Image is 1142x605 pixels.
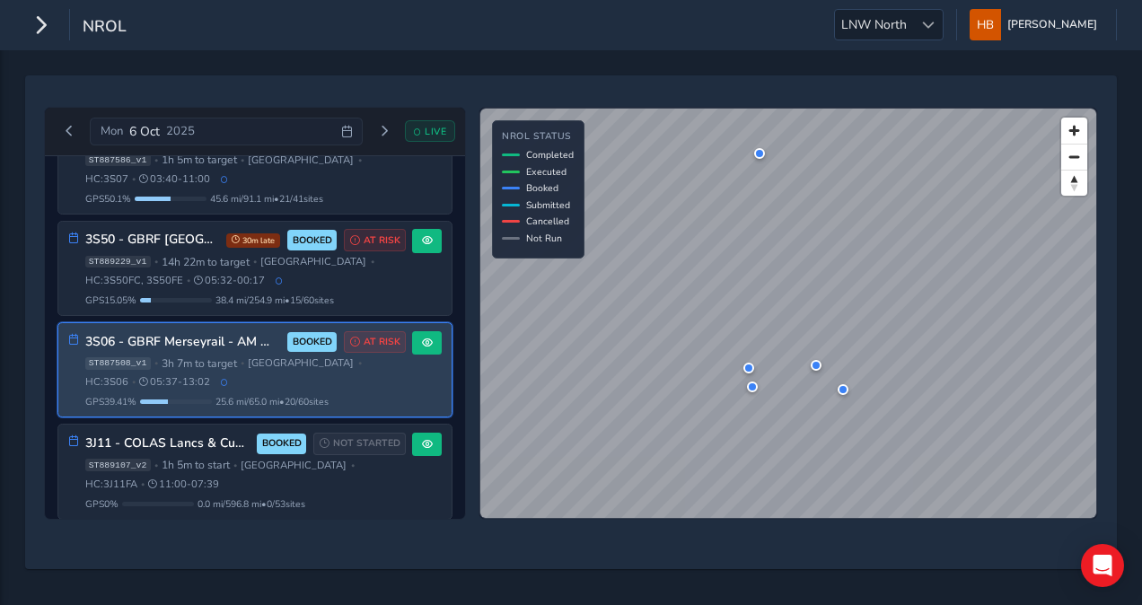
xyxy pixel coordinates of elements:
[1007,9,1097,40] span: [PERSON_NAME]
[970,9,1001,40] img: diamond-layout
[85,294,136,307] span: GPS 15.05 %
[85,335,282,350] h3: 3S06 - GBRF Merseyrail - AM Wirral
[187,276,190,285] span: •
[526,215,569,228] span: Cancelled
[215,294,334,307] span: 38.4 mi / 254.9 mi • 15 / 60 sites
[480,109,1098,519] canvas: Map
[154,257,158,267] span: •
[333,436,400,451] span: NOT STARTED
[154,155,158,165] span: •
[85,497,119,511] span: GPS 0 %
[129,123,160,140] span: 6 Oct
[85,232,221,248] h3: 3S50 - GBRF [GEOGRAPHIC_DATA]
[210,192,323,206] span: 45.6 mi / 91.1 mi • 21 / 41 sites
[526,148,574,162] span: Completed
[364,335,400,349] span: AT RISK
[358,155,362,165] span: •
[132,377,136,387] span: •
[526,181,558,195] span: Booked
[253,257,257,267] span: •
[101,123,123,139] span: Mon
[85,256,151,268] span: ST889229_v1
[162,458,230,472] span: 1h 5m to start
[85,436,251,452] h3: 3J11 - COLAS Lancs & Cumbria
[364,233,400,248] span: AT RISK
[970,9,1103,40] button: [PERSON_NAME]
[162,153,237,167] span: 1h 5m to target
[262,436,302,451] span: BOOKED
[241,358,244,368] span: •
[85,172,128,186] span: HC: 3S07
[526,165,567,179] span: Executed
[85,192,131,206] span: GPS 50.1 %
[1061,118,1087,144] button: Zoom in
[425,125,446,138] span: LIVE
[85,478,137,491] span: HC: 3J11FA
[835,10,913,39] span: LNW North
[139,172,210,186] span: 03:40 - 11:00
[85,375,128,389] span: HC: 3S06
[55,120,84,143] button: Previous day
[233,460,237,470] span: •
[241,459,347,472] span: [GEOGRAPHIC_DATA]
[215,395,329,408] span: 25.6 mi / 65.0 mi • 20 / 60 sites
[83,15,127,40] span: NROL
[198,497,305,511] span: 0.0 mi / 596.8 mi • 0 / 53 sites
[1061,170,1087,196] button: Reset bearing to north
[226,233,280,248] span: 30m late
[166,123,195,139] span: 2025
[85,395,136,408] span: GPS 39.41 %
[139,375,210,389] span: 05:37 - 13:02
[148,478,219,491] span: 11:00 - 07:39
[154,358,158,368] span: •
[141,479,145,489] span: •
[85,459,151,471] span: ST889107_v2
[293,335,332,349] span: BOOKED
[248,153,354,167] span: [GEOGRAPHIC_DATA]
[526,232,562,245] span: Not Run
[351,460,355,470] span: •
[369,120,399,143] button: Next day
[1081,544,1124,587] div: Open Intercom Messenger
[241,155,244,165] span: •
[260,255,366,268] span: [GEOGRAPHIC_DATA]
[371,257,374,267] span: •
[358,358,362,368] span: •
[194,274,265,287] span: 05:32 - 00:17
[132,174,136,184] span: •
[85,274,183,287] span: HC: 3S50FC, 3S50FE
[293,233,332,248] span: BOOKED
[1061,144,1087,170] button: Zoom out
[154,460,158,470] span: •
[162,255,250,269] span: 14h 22m to target
[85,153,151,166] span: ST887586_v1
[248,356,354,370] span: [GEOGRAPHIC_DATA]
[162,356,237,371] span: 3h 7m to target
[526,198,570,212] span: Submitted
[502,131,574,143] h4: NROL Status
[85,357,151,370] span: ST887508_v1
